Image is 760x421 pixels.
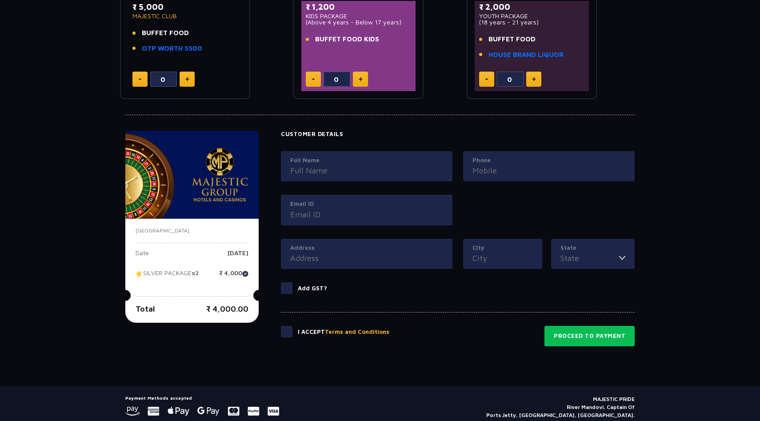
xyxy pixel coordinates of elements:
[306,13,411,19] p: KIDS PACKAGE
[139,79,141,80] img: minus
[136,250,149,263] p: Date
[281,131,635,138] h4: Customer Details
[142,28,189,38] span: BUFFET FOOD
[306,19,411,25] p: (Above 4 years - Below 17 years)
[488,34,536,44] span: BUFFET FOOD
[619,252,625,264] img: toggler icon
[560,244,625,253] label: State
[206,303,248,315] p: ₹ 4,000.00
[142,44,202,54] a: OTP WORTH 5500
[315,34,379,44] span: BUFFET FOOD KIDS
[132,13,238,19] p: MAJESTIC CLUB
[290,164,443,176] input: Full Name
[479,13,584,19] p: YOUTH PACKAGE
[290,200,443,208] label: Email ID
[485,79,488,80] img: minus
[479,19,584,25] p: (18 years - 21 years)
[136,303,155,315] p: Total
[185,77,189,81] img: plus
[472,252,533,264] input: City
[544,326,635,346] button: Proceed to Payment
[488,50,564,60] a: HOUSE BRAND LIQUOR
[312,79,315,80] img: minus
[532,77,536,81] img: plus
[359,77,363,81] img: plus
[298,284,327,293] p: Add GST?
[306,1,411,13] p: ₹ 1,200
[472,244,533,253] label: City
[125,131,259,219] img: majesticPride-banner
[486,395,635,419] p: MAJESTIC PRIDE River Mandovi, Captain Of Ports Jetty, [GEOGRAPHIC_DATA], [GEOGRAPHIC_DATA].
[472,164,625,176] input: Mobile
[325,328,389,337] button: Terms and Conditions
[192,269,199,277] strong: x2
[132,1,238,13] p: ₹ 5,000
[298,328,389,337] p: I Accept
[290,252,443,264] input: Address
[290,156,443,165] label: Full Name
[290,208,443,221] input: Email ID
[290,244,443,253] label: Address
[136,270,143,278] img: tikcet
[479,1,584,13] p: ₹ 2,000
[125,395,279,401] h5: Payment Methods accepted
[560,252,619,264] input: State
[219,270,248,283] p: ₹ 4,000
[228,250,248,263] p: [DATE]
[136,270,199,283] p: SILVER PACKAGE
[136,227,248,235] p: [GEOGRAPHIC_DATA]
[472,156,625,165] label: Phone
